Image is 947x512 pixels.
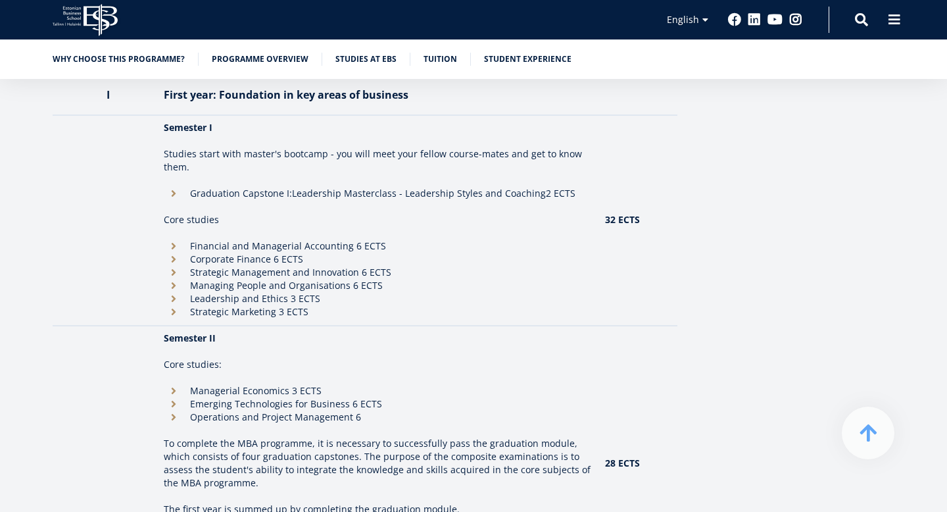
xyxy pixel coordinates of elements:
p: Core studies: [164,358,592,371]
li: Strategic Marketing 3 ECTS [164,305,592,319]
p: To complete the MBA programme, it is necessary to successfully pass the graduation module, which ... [164,437,592,490]
strong: Semester I [164,121,212,134]
strong: 32 ECTS [605,213,640,226]
a: Tuition [424,53,457,66]
strong: 28 ECTS [605,457,640,469]
p: Studies start with master's bootcamp - you will meet your fellow course-mates and get to know them. [164,147,592,174]
a: Studies at EBS [335,53,397,66]
li: Graduation Capstone I: 2 ECTS [164,187,592,200]
span: One-year MBA (in Estonian) [15,183,122,195]
th: First year: Foundation in key areas of business [157,76,598,115]
a: Youtube [767,13,783,26]
li: Corporate Finance 6 ECTS [164,253,592,266]
span: Two-year MBA [15,200,72,212]
li: Emerging Technologies for Business 6 ECTS [164,397,592,411]
input: Technology Innovation MBA [3,218,12,226]
li: Financial and Managerial Accounting 6 ECTS [164,240,592,253]
b: Leadership Masterclass - Leadership Styles and Coaching [292,187,546,199]
strong: Semester II [164,332,216,344]
a: Why choose this programme? [53,53,185,66]
input: One-year MBA (in Estonian) [3,184,12,192]
a: Facebook [728,13,741,26]
a: Student experience [484,53,571,66]
th: I [53,76,157,115]
input: Two-year MBA [3,201,12,209]
li: Strategic Management and Innovation 6 ECTS [164,266,592,279]
li: Operations and Project Management 6 [164,411,592,424]
a: Linkedin [748,13,761,26]
li: Leadership and Ethics 3 ECTS [164,292,592,305]
li: Managing People and Organisations 6 ECTS [164,279,592,292]
span: Last Name [312,1,354,13]
a: Instagram [789,13,802,26]
span: Technology Innovation MBA [15,217,126,229]
a: Programme overview [212,53,308,66]
p: Core studies [164,213,592,226]
li: Managerial Economics 3 ECTS [164,384,592,397]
